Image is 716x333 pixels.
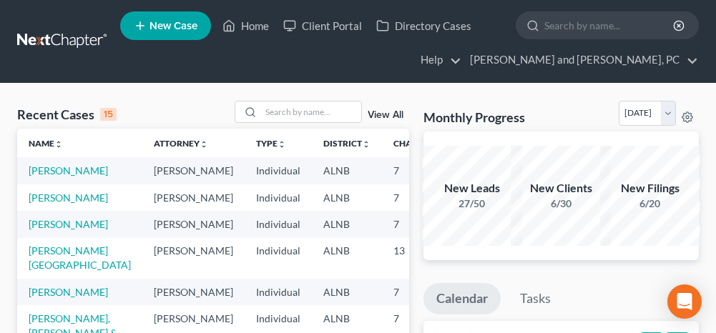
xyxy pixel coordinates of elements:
a: Help [413,47,461,73]
input: Search by name... [544,12,675,39]
td: Individual [245,184,312,211]
td: ALNB [312,184,382,211]
td: [PERSON_NAME] [142,184,245,211]
div: New Filings [600,180,700,197]
h3: Monthly Progress [423,109,525,126]
td: Individual [245,157,312,184]
a: [PERSON_NAME] [29,218,108,230]
td: Individual [245,211,312,237]
a: Districtunfold_more [323,138,371,149]
td: 7 [382,157,453,184]
a: Calendar [423,283,501,314]
div: 15 [100,108,117,121]
td: 13 [382,238,453,279]
a: [PERSON_NAME] [29,192,108,204]
td: 7 [382,211,453,237]
td: 7 [382,184,453,211]
td: ALNB [312,211,382,237]
td: 7 [382,279,453,305]
div: Open Intercom Messenger [667,284,702,319]
a: [PERSON_NAME] and [PERSON_NAME], PC [463,47,698,73]
a: View All [368,110,403,120]
i: unfold_more [54,140,63,149]
div: New Clients [511,180,611,197]
a: Typeunfold_more [256,138,286,149]
a: Home [215,13,276,39]
td: ALNB [312,238,382,279]
td: [PERSON_NAME] [142,157,245,184]
div: Recent Cases [17,106,117,123]
td: Individual [245,279,312,305]
span: New Case [149,21,197,31]
td: [PERSON_NAME] [142,211,245,237]
td: [PERSON_NAME] [142,279,245,305]
a: [PERSON_NAME] [29,164,108,177]
td: Individual [245,238,312,279]
i: unfold_more [362,140,371,149]
a: [PERSON_NAME][GEOGRAPHIC_DATA] [29,244,131,271]
input: Search by name... [261,101,361,122]
div: 6/30 [511,197,611,211]
td: ALNB [312,279,382,305]
a: Nameunfold_more [29,138,63,149]
a: Attorneyunfold_more [154,138,208,149]
div: 6/20 [600,197,700,211]
a: Tasks [507,283,564,314]
a: Directory Cases [369,13,479,39]
td: ALNB [312,157,382,184]
a: Chapterunfold_more [393,138,442,149]
div: New Leads [422,180,522,197]
i: unfold_more [200,140,208,149]
a: Client Portal [276,13,369,39]
a: [PERSON_NAME] [29,286,108,298]
td: [PERSON_NAME] [142,238,245,279]
div: 27/50 [422,197,522,211]
i: unfold_more [278,140,286,149]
